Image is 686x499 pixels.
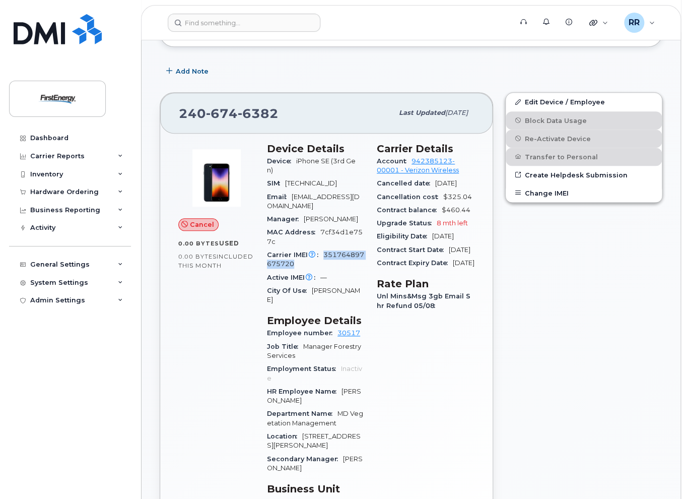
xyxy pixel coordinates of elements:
div: Quicklinks [582,13,615,33]
span: Cancellation cost [377,193,443,201]
span: Carrier IMEI [267,251,323,259]
span: [PERSON_NAME] [267,455,363,472]
span: included this month [178,253,253,269]
span: Inactive [267,365,362,382]
span: Upgrade Status [377,219,437,227]
span: Last updated [399,109,445,116]
input: Find something... [168,14,320,32]
button: Add Note [160,62,217,80]
h3: Employee Details [267,315,365,327]
span: Cancel [190,220,214,229]
span: Job Title [267,343,303,350]
span: 7cf34d1e757c [267,228,363,245]
span: Unl Mins&Msg 3gb Email Shr Refund 05/08 [377,292,470,309]
span: Manager Forestry Services [267,343,361,359]
span: Contract Start Date [377,246,449,254]
span: [TECHNICAL_ID] [285,179,337,187]
button: Transfer to Personal [506,148,662,166]
span: 0.00 Bytes [178,240,219,247]
span: RR [629,17,640,29]
span: Contract Expiry Date [377,259,453,267]
span: iPhone SE (3rd Gen) [267,157,356,174]
span: [PERSON_NAME] [304,215,358,223]
h3: Device Details [267,143,365,155]
span: 240 [179,106,279,121]
span: — [320,274,327,281]
span: Secondary Manager [267,455,343,463]
span: Employment Status [267,365,341,372]
span: Department Name [267,410,337,417]
button: Re-Activate Device [506,130,662,148]
button: Block Data Usage [506,111,662,130]
span: Re-Activate Device [525,135,591,142]
span: $460.44 [442,206,470,214]
span: used [219,239,239,247]
a: 30517 [337,329,360,337]
span: City Of Use [267,287,312,294]
span: 0.00 Bytes [178,253,217,260]
span: MAC Address [267,228,320,236]
span: [DATE] [445,109,468,116]
span: Account [377,157,411,165]
span: Active IMEI [267,274,320,281]
h3: Carrier Details [377,143,474,155]
span: Device [267,157,296,165]
span: SIM [267,179,285,187]
span: Add Note [176,67,209,76]
span: [STREET_ADDRESS][PERSON_NAME] [267,432,361,449]
span: Contract balance [377,206,442,214]
span: [DATE] [449,246,470,254]
span: [PERSON_NAME] [267,287,360,303]
span: [EMAIL_ADDRESS][DOMAIN_NAME] [267,193,360,210]
span: Manager [267,215,304,223]
span: 674 [206,106,238,121]
a: Edit Device / Employee [506,93,662,111]
h3: Business Unit [267,483,365,495]
iframe: Messenger Launcher [642,455,678,491]
h3: Rate Plan [377,278,474,290]
span: Location [267,432,302,440]
span: MD Vegetation Management [267,410,363,426]
span: Eligibility Date [377,232,432,240]
span: Employee number [267,329,337,337]
img: image20231002-3703462-1angbar.jpeg [186,148,247,208]
span: 6382 [238,106,279,121]
span: HR Employee Name [267,388,341,395]
span: Cancelled date [377,179,435,187]
span: $325.04 [443,193,472,201]
span: Email [267,193,292,201]
span: [DATE] [435,179,457,187]
button: Change IMEI [506,184,662,202]
span: [DATE] [432,232,454,240]
a: Create Helpdesk Submission [506,166,662,184]
a: 942385123-00001 - Verizon Wireless [377,157,459,174]
span: [DATE] [453,259,474,267]
span: 8 mth left [437,219,468,227]
div: Ryan Roman [617,13,662,33]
